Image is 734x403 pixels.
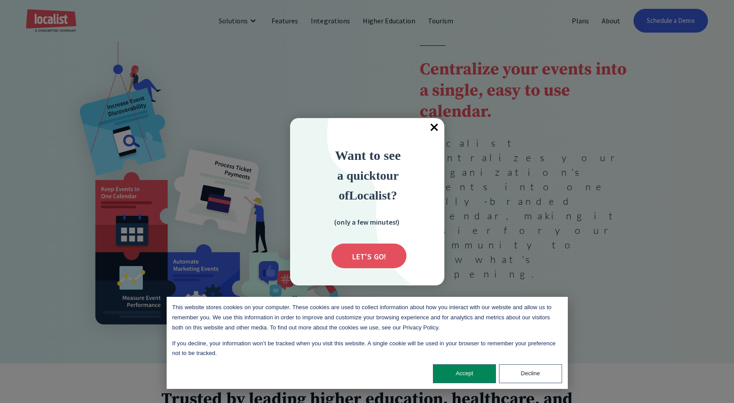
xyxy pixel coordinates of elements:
div: (only a few minutes!) [323,216,411,227]
button: Accept [433,364,496,383]
strong: ur of [339,169,399,202]
div: Cookie banner [167,297,568,389]
p: This website stores cookies on your computer. These cookies are used to collect information about... [172,303,562,333]
strong: to [376,169,386,182]
div: Want to see a quick tour of Localist? [311,145,425,205]
span: a quick [337,169,376,182]
strong: Localist? [349,189,397,202]
strong: (only a few minutes!) [334,218,399,226]
button: Decline [499,364,562,383]
div: Submit [332,244,406,268]
strong: Want to see [335,148,401,163]
div: Close popup [425,118,444,137]
p: If you decline, your information won’t be tracked when you visit this website. A single cookie wi... [172,339,562,359]
span: × [425,118,444,137]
